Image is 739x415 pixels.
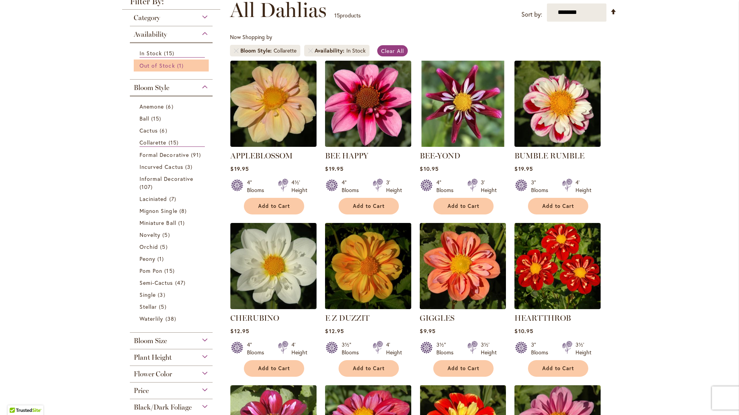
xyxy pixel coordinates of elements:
[244,198,304,214] button: Add to Cart
[140,103,164,110] span: Anemone
[377,45,408,56] a: Clear All
[140,207,177,214] span: Mignon Single
[177,61,186,70] span: 1
[140,49,205,58] a: In Stock 15
[230,141,317,148] a: APPLEBLOSSOM
[514,303,601,311] a: HEARTTHROB
[258,203,290,209] span: Add to Cart
[514,61,601,147] img: BUMBLE RUMBLE
[291,341,307,356] div: 4' Height
[175,279,187,287] span: 47
[140,219,176,226] span: Miniature Ball
[308,48,313,53] a: Remove Availability In Stock
[140,114,205,122] a: Ball 15
[386,179,402,194] div: 3' Height
[420,303,506,311] a: GIGGLES
[140,183,155,191] span: 107
[542,203,574,209] span: Add to Cart
[342,341,363,356] div: 3½" Blooms
[169,195,178,203] span: 7
[140,291,156,298] span: Single
[247,179,269,194] div: 4" Blooms
[140,138,205,147] a: Collarette 15
[140,175,205,191] a: Informal Decorative 107
[140,163,183,170] span: Incurved Cactus
[353,203,385,209] span: Add to Cart
[134,83,169,92] span: Bloom Style
[134,370,172,378] span: Flower Color
[140,231,160,238] span: Novelty
[140,102,205,111] a: Anemone 6
[230,61,317,147] img: APPLEBLOSSOM
[339,360,399,377] button: Add to Cart
[140,195,167,202] span: Laciniated
[140,61,205,70] a: Out of Stock 1
[576,341,591,356] div: 3½' Height
[420,61,506,147] img: BEE-YOND
[230,327,249,335] span: $12.95
[334,12,340,19] span: 15
[325,141,411,148] a: BEE HAPPY
[140,291,205,299] a: Single 3
[244,360,304,377] button: Add to Cart
[436,179,458,194] div: 4" Blooms
[134,386,149,395] span: Price
[353,365,385,372] span: Add to Cart
[448,365,479,372] span: Add to Cart
[234,48,238,53] a: Remove Bloom Style Collarette
[514,223,601,309] img: HEARTTHROB
[140,219,205,227] a: Miniature Ball 1
[140,175,193,182] span: Informal Decorative
[514,313,571,323] a: HEARTTHROB
[160,243,169,251] span: 5
[420,223,506,309] img: GIGGLES
[274,47,296,54] div: Collarette
[448,203,479,209] span: Add to Cart
[158,291,167,299] span: 3
[386,341,402,356] div: 4' Height
[339,198,399,214] button: Add to Cart
[334,9,361,22] p: products
[514,141,601,148] a: BUMBLE RUMBLE
[160,126,169,134] span: 6
[140,279,173,286] span: Semi-Cactus
[325,303,411,311] a: E Z DUZZIT
[140,243,158,250] span: Orchid
[140,207,205,215] a: Mignon Single 8
[325,165,343,172] span: $19.95
[576,179,591,194] div: 4' Height
[258,365,290,372] span: Add to Cart
[140,267,205,275] a: Pom Pon 15
[140,315,205,323] a: Waterlily 38
[164,49,176,57] span: 15
[325,313,369,323] a: E Z DUZZIT
[164,267,176,275] span: 15
[315,47,346,54] span: Availability
[134,353,172,362] span: Plant Height
[230,303,317,311] a: CHERUBINO
[420,327,435,335] span: $9.95
[420,165,438,172] span: $10.95
[521,7,542,22] label: Sort by:
[165,315,178,323] span: 38
[162,231,172,239] span: 5
[140,115,149,122] span: Ball
[433,198,494,214] button: Add to Cart
[514,165,533,172] span: $19.95
[166,102,175,111] span: 6
[134,337,167,345] span: Bloom Size
[140,151,205,159] a: Formal Decorative 91
[291,179,307,194] div: 4½' Height
[240,47,274,54] span: Bloom Style
[325,151,368,160] a: BEE HAPPY
[178,219,187,227] span: 1
[381,47,404,54] span: Clear All
[514,151,584,160] a: BUMBLE RUMBLE
[247,341,269,356] div: 4" Blooms
[140,163,205,171] a: Incurved Cactus 3
[230,165,249,172] span: $19.95
[481,341,497,356] div: 3½' Height
[140,62,175,69] span: Out of Stock
[157,255,166,263] span: 1
[528,360,588,377] button: Add to Cart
